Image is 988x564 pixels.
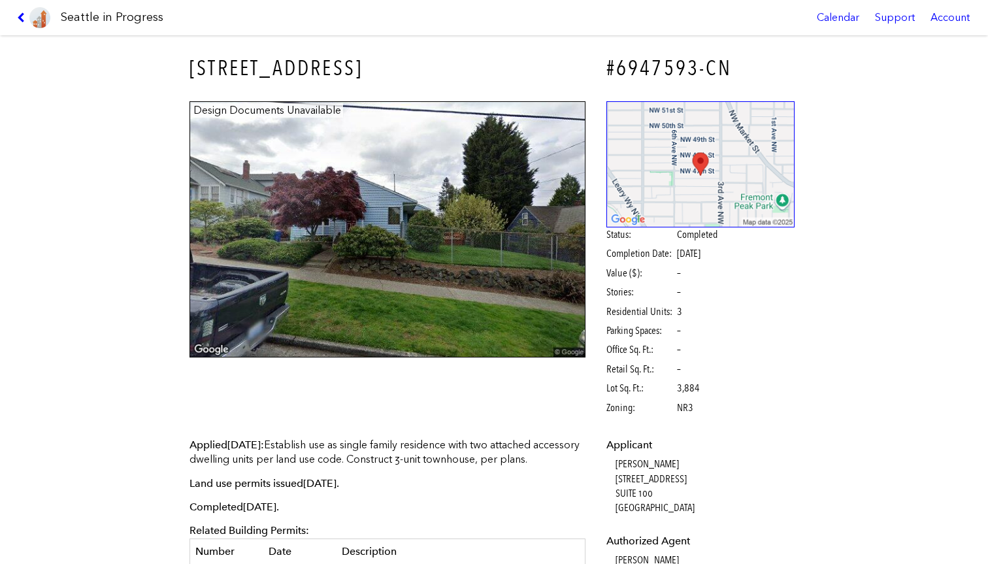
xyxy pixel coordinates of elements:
[191,103,343,118] figcaption: Design Documents Unavailable
[606,534,795,548] dt: Authorized Agent
[677,362,681,376] span: –
[263,539,337,564] th: Date
[677,381,700,395] span: 3,884
[227,439,261,451] span: [DATE]
[677,323,681,338] span: –
[606,305,675,319] span: Residential Units:
[677,266,681,280] span: –
[677,247,700,259] span: [DATE]
[189,476,585,491] p: Land use permits issued .
[606,401,675,415] span: Zoning:
[606,381,675,395] span: Lot Sq. Ft.:
[189,54,585,83] h3: [STREET_ADDRESS]
[189,524,309,537] span: Related Building Permits:
[189,438,585,467] p: Establish use as single family residence with two attached accessory dwelling units per land use ...
[190,539,263,564] th: Number
[677,227,717,242] span: Completed
[61,9,163,25] h1: Seattle in Progress
[677,342,681,357] span: –
[606,438,795,452] dt: Applicant
[606,342,675,357] span: Office Sq. Ft.:
[677,285,681,299] span: –
[189,101,585,358] img: 333_NW_47TH_ST_SEATTLE.jpg
[243,501,276,513] span: [DATE]
[606,101,795,227] img: staticmap
[606,54,795,83] h4: #6947593-CN
[337,539,585,564] th: Description
[616,457,795,516] dd: [PERSON_NAME] [STREET_ADDRESS] SUITE 100 [GEOGRAPHIC_DATA]
[606,285,675,299] span: Stories:
[677,305,682,319] span: 3
[189,439,264,451] span: Applied :
[606,362,675,376] span: Retail Sq. Ft.:
[606,246,675,261] span: Completion Date:
[303,477,337,489] span: [DATE]
[189,500,585,514] p: Completed .
[606,227,675,242] span: Status:
[606,323,675,338] span: Parking Spaces:
[29,7,50,28] img: favicon-96x96.png
[606,266,675,280] span: Value ($):
[677,401,693,415] span: NR3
